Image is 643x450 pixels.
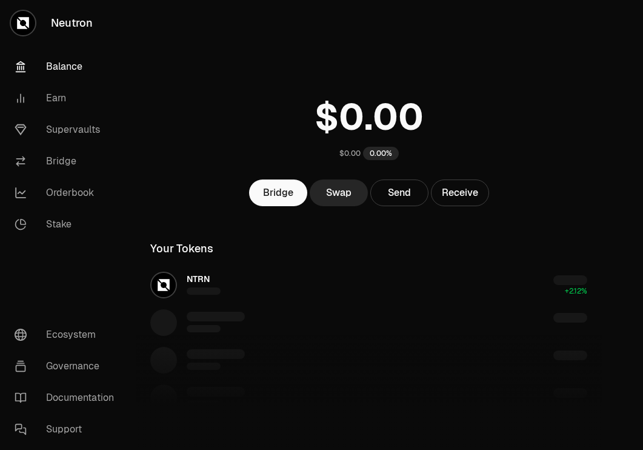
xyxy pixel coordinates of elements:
[249,180,307,206] a: Bridge
[310,180,368,206] a: Swap
[5,414,131,445] a: Support
[339,149,361,158] div: $0.00
[431,180,489,206] button: Receive
[370,180,428,206] button: Send
[150,240,213,257] div: Your Tokens
[5,114,131,146] a: Supervaults
[5,209,131,240] a: Stake
[5,382,131,414] a: Documentation
[5,82,131,114] a: Earn
[363,147,399,160] div: 0.00%
[5,351,131,382] a: Governance
[5,319,131,351] a: Ecosystem
[5,146,131,177] a: Bridge
[5,51,131,82] a: Balance
[5,177,131,209] a: Orderbook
